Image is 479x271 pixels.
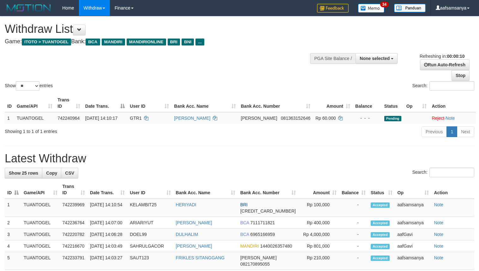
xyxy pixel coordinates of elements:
[87,240,127,252] td: [DATE] 14:03:49
[5,152,474,165] h1: Latest Withdraw
[371,244,390,249] span: Accepted
[250,220,275,225] span: Copy 7111711821 to clipboard
[382,94,404,112] th: Status
[5,252,21,270] td: 5
[281,116,310,121] span: Copy 081363152646 to clipboard
[395,252,432,270] td: aafsamsanya
[298,181,339,199] th: Amount: activate to sort column ascending
[360,56,390,61] span: None selected
[380,2,389,7] span: 34
[176,202,196,207] a: HERIYADI
[395,229,432,240] td: aafGavi
[5,39,313,45] h4: Game: Bank:
[21,217,60,229] td: TUANTOGEL
[339,240,368,252] td: -
[240,208,296,214] span: Copy 561201034278502 to clipboard
[457,126,474,137] a: Next
[22,39,71,45] span: ITOTO > TUANTOGEL
[195,39,204,45] span: ...
[317,4,349,13] img: Feedback.jpg
[21,240,60,252] td: TUANTOGEL
[5,168,42,178] a: Show 25 rows
[434,255,443,260] a: Note
[60,240,87,252] td: 742216670
[127,217,173,229] td: ARIARIYUT
[420,59,470,70] a: Run Auto-Refresh
[395,240,432,252] td: aafGavi
[260,244,292,249] span: Copy 1440026357480 to clipboard
[127,94,171,112] th: User ID: activate to sort column ascending
[429,94,476,112] th: Action
[130,116,141,121] span: GTR1
[434,244,443,249] a: Note
[368,181,395,199] th: Status: activate to sort column ascending
[298,199,339,217] td: Rp 100,000
[87,199,127,217] td: [DATE] 14:10:54
[14,112,55,124] td: TUANTOGEL
[21,229,60,240] td: TUANTOGEL
[371,202,390,208] span: Accepted
[238,94,313,112] th: Bank Acc. Number: activate to sort column ascending
[339,181,368,199] th: Balance: activate to sort column ascending
[240,244,259,249] span: MANDIRI
[60,217,87,229] td: 742236764
[168,39,180,45] span: BRI
[395,199,432,217] td: aafsamsanya
[60,252,87,270] td: 742233791
[371,232,390,238] span: Accepted
[432,116,444,121] a: Reject
[87,252,127,270] td: [DATE] 14:03:27
[434,202,443,207] a: Note
[173,181,238,199] th: Bank Acc. Name: activate to sort column ascending
[412,168,474,177] label: Search:
[339,199,368,217] td: -
[358,4,385,13] img: Button%20Memo.svg
[371,256,390,261] span: Accepted
[429,168,474,177] input: Search:
[60,229,87,240] td: 742220782
[339,229,368,240] td: -
[176,220,212,225] a: [PERSON_NAME]
[85,116,117,121] span: [DATE] 14:10:17
[394,4,426,12] img: panduan.png
[83,94,128,112] th: Date Trans.: activate to sort column descending
[5,126,195,135] div: Showing 1 to 1 of 1 entries
[46,171,57,176] span: Copy
[240,202,248,207] span: BRI
[5,23,313,35] h1: Withdraw List
[313,94,353,112] th: Amount: activate to sort column ascending
[434,232,443,237] a: Note
[356,53,398,64] button: None selected
[5,3,53,13] img: MOTION_logo.png
[446,126,457,137] a: 1
[395,217,432,229] td: aafsamsanya
[412,81,474,91] label: Search:
[310,53,356,64] div: PGA Site Balance /
[395,181,432,199] th: Op: activate to sort column ascending
[339,252,368,270] td: -
[250,232,275,237] span: Copy 6965166959 to clipboard
[5,112,14,124] td: 1
[127,199,173,217] td: KELAMBIT25
[57,116,80,121] span: 742240964
[127,252,173,270] td: SAUT123
[174,116,210,121] a: [PERSON_NAME]
[339,217,368,229] td: -
[429,112,476,124] td: ·
[176,255,225,260] a: FRIKLES SITANGGANG
[9,171,38,176] span: Show 25 rows
[102,39,125,45] span: MANDIRI
[355,115,379,121] div: - - -
[60,181,87,199] th: Trans ID: activate to sort column ascending
[55,94,83,112] th: Trans ID: activate to sort column ascending
[353,94,382,112] th: Balance
[429,81,474,91] input: Search:
[240,262,270,267] span: Copy 082170895055 to clipboard
[87,181,127,199] th: Date Trans.: activate to sort column ascending
[16,81,39,91] select: Showentries
[42,168,61,178] a: Copy
[298,252,339,270] td: Rp 210,000
[14,94,55,112] th: Game/API: activate to sort column ascending
[5,229,21,240] td: 3
[21,181,60,199] th: Game/API: activate to sort column ascending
